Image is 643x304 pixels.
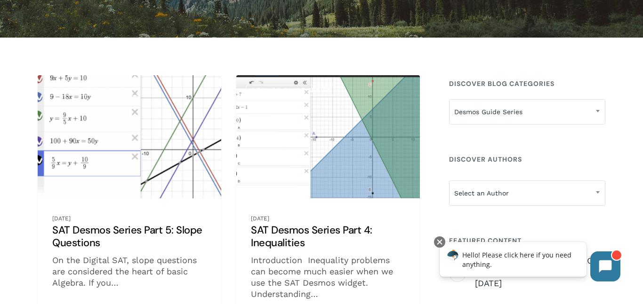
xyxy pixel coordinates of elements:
[449,232,605,249] h4: Featured Content
[449,75,605,92] h4: Discover Blog Categories
[449,151,605,168] h4: Discover Authors
[430,234,630,291] iframe: Chatbot
[246,85,337,96] a: Desmos Guide Series
[450,102,605,122] span: Desmos Guide Series
[47,85,138,96] a: Desmos Guide Series
[449,99,605,125] span: Desmos Guide Series
[450,183,605,203] span: Select an Author
[449,180,605,206] span: Select an Author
